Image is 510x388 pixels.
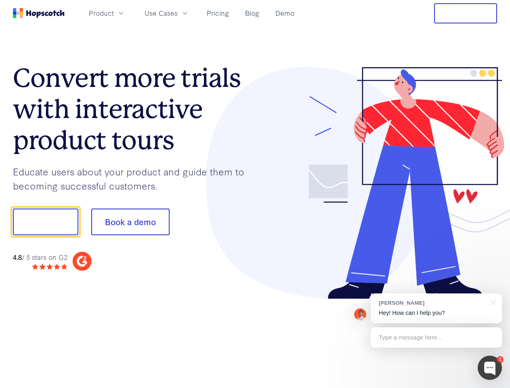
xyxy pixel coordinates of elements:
span: Product [89,8,114,18]
div: Type a message here... [371,327,502,348]
p: Educate users about your product and guide them to becoming successful customers. [13,164,255,192]
button: Use Cases [140,6,194,20]
img: Mark Spera [354,308,366,321]
div: [PERSON_NAME] [379,299,486,307]
button: Book a demo [91,209,170,235]
div: / 5 stars on G2 [13,252,67,262]
div: 1 [497,356,504,363]
button: Product [84,6,130,20]
p: Hey! How can I help you? [379,309,494,317]
button: Free Trial [434,3,497,23]
a: Blog [242,6,262,20]
button: Show me! [13,209,78,235]
a: Pricing [204,6,232,20]
a: Home [13,8,65,18]
a: Demo [272,6,298,20]
strong: 4.8 [13,252,22,261]
span: Use Cases [145,8,178,18]
h1: Convert more trials with interactive product tours [13,63,255,156]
